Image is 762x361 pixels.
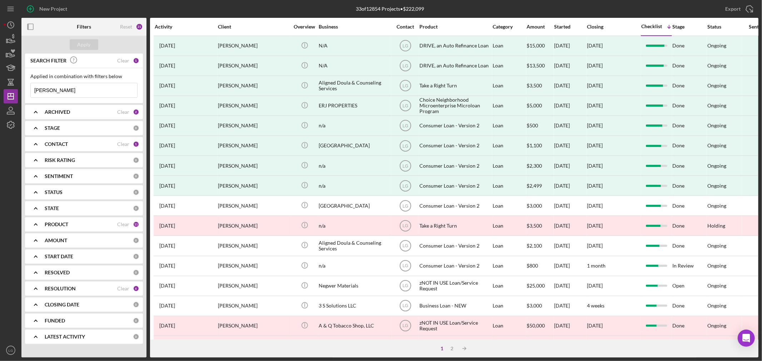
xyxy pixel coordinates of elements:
[707,143,726,148] div: Ongoing
[527,24,553,30] div: Amount
[218,116,289,135] div: [PERSON_NAME]
[159,323,175,329] time: 2024-02-06 20:35
[672,336,707,355] div: Done
[587,223,603,229] time: [DATE]
[45,334,85,340] b: LATEST ACTIVITY
[554,336,586,355] div: [DATE]
[70,39,98,50] button: Apply
[554,236,586,255] div: [DATE]
[402,304,408,309] text: LG
[554,156,586,175] div: [DATE]
[218,276,289,295] div: [PERSON_NAME]
[672,56,707,75] div: Done
[493,316,526,335] div: Loan
[587,283,603,289] time: [DATE]
[419,276,491,295] div: zNOT IN USE Loan/Service Request
[319,96,390,115] div: ERJ PROPERTIES
[419,296,491,315] div: Business Loan - NEW
[218,216,289,235] div: [PERSON_NAME]
[587,143,603,148] div: [DATE]
[319,276,390,295] div: Negwer Materials
[554,196,586,215] div: [DATE]
[587,123,603,128] div: [DATE]
[155,24,217,30] div: Activity
[402,324,408,329] text: LG
[402,123,408,128] text: LG
[419,196,491,215] div: Consumer Loan - Version 2
[45,141,68,147] b: CONTACT
[707,223,725,229] div: Holding
[672,236,707,255] div: Done
[672,116,707,135] div: Done
[319,316,390,335] div: A & Q Tobacco Shop, LLC
[45,238,67,243] b: AMOUNT
[707,323,726,329] div: Ongoing
[402,244,408,249] text: LG
[672,296,707,315] div: Done
[738,330,755,347] div: Open Intercom Messenger
[725,2,741,16] div: Export
[707,303,726,309] div: Ongoing
[493,156,526,175] div: Loan
[133,57,139,64] div: 1
[554,296,586,315] div: [DATE]
[527,216,553,235] div: $3,500
[587,243,603,249] time: [DATE]
[45,318,65,324] b: FUNDED
[493,216,526,235] div: Loan
[159,243,175,249] time: 2025-04-19 14:23
[133,237,139,244] div: 0
[159,63,175,68] time: 2024-01-31 12:43
[587,163,603,169] div: [DATE]
[133,269,139,276] div: 0
[672,156,707,175] div: Done
[4,343,18,357] button: LG
[587,302,604,309] time: 4 weeks
[218,196,289,215] div: [PERSON_NAME]
[527,136,553,155] div: $1,100
[159,223,175,229] time: 2025-07-14 14:15
[319,176,390,195] div: n/a
[9,349,13,352] text: LG
[672,196,707,215] div: Done
[419,236,491,255] div: Consumer Loan - Version 2
[493,36,526,55] div: Loan
[419,316,491,335] div: zNOT IN USE Loan/Service Request
[527,176,553,195] div: $2,499
[218,56,289,75] div: [PERSON_NAME]
[554,276,586,295] div: [DATE]
[319,24,390,30] div: Business
[554,116,586,135] div: [DATE]
[133,221,139,228] div: 11
[554,176,586,195] div: [DATE]
[493,296,526,315] div: Loan
[527,76,553,95] div: $3,500
[218,236,289,255] div: [PERSON_NAME]
[707,163,726,169] div: Ongoing
[30,73,138,79] div: Applied in combination with filters below
[133,173,139,179] div: 0
[493,276,526,295] div: Loan
[77,24,91,30] b: Filters
[159,183,175,189] time: 2025-02-19 18:50
[392,24,419,30] div: Contact
[402,163,408,168] text: LG
[707,43,726,49] div: Ongoing
[527,96,553,115] div: $5,000
[218,96,289,115] div: [PERSON_NAME]
[527,196,553,215] div: $3,000
[554,316,586,335] div: [DATE]
[319,296,390,315] div: 3 S Solutions LLC
[45,286,76,291] b: RESOLUTION
[707,243,726,249] div: Ongoing
[319,236,390,255] div: Aligned Doula & Counseling Services
[133,285,139,292] div: 6
[419,136,491,155] div: Consumer Loan - Version 2
[587,203,603,209] time: [DATE]
[493,176,526,195] div: Loan
[672,276,707,295] div: Open
[218,296,289,315] div: [PERSON_NAME]
[587,63,603,68] div: [DATE]
[672,316,707,335] div: Done
[402,284,408,289] text: LG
